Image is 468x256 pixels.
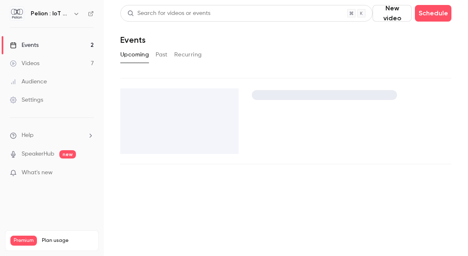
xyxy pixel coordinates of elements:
[174,48,202,61] button: Recurring
[84,169,94,177] iframe: Noticeable Trigger
[10,59,39,68] div: Videos
[10,236,37,246] span: Premium
[120,48,149,61] button: Upcoming
[120,35,146,45] h1: Events
[22,131,34,140] span: Help
[42,237,93,244] span: Plan usage
[127,9,210,18] div: Search for videos or events
[10,78,47,86] div: Audience
[373,5,412,22] button: New video
[22,168,53,177] span: What's new
[156,48,168,61] button: Past
[22,150,54,158] a: SpeakerHub
[31,10,70,18] h6: Pelion : IoT Connectivity Made Effortless
[10,7,24,20] img: Pelion : IoT Connectivity Made Effortless
[10,131,94,140] li: help-dropdown-opener
[10,96,43,104] div: Settings
[10,41,39,49] div: Events
[415,5,451,22] button: Schedule
[59,150,76,158] span: new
